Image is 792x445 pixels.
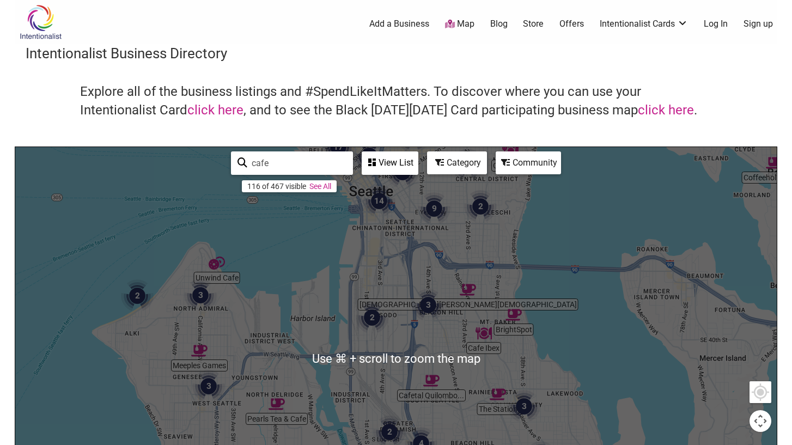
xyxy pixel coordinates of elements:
div: 8 [452,149,484,181]
div: 2 [121,279,154,312]
a: Store [523,18,544,30]
div: Meeples Games [191,343,208,359]
div: The Station [490,386,506,403]
div: 2 [356,301,388,334]
div: 2 [464,190,497,223]
h4: Explore all of the business listings and #SpendLikeItMatters. To discover where you can use your ... [80,83,712,119]
div: 14 [363,185,395,217]
div: 116 of 467 visible [247,182,306,191]
a: click here [638,102,694,118]
div: BrightSpot [505,307,522,323]
img: Intentionalist [15,4,66,40]
div: 3 [412,289,444,321]
a: click here [187,102,243,118]
div: 9 [418,192,450,225]
div: 3 [192,370,225,403]
div: Filter by category [427,151,487,174]
div: View List [363,153,417,173]
h3: Intentionalist Business Directory [26,44,766,63]
a: Add a Business [369,18,429,30]
div: 3 [184,279,217,312]
div: Cafetal Quilombo Cafe [423,373,440,389]
div: See a list of the visible businesses [362,151,418,175]
div: Buddha Bruddah [460,282,476,298]
a: Log In [704,18,728,30]
a: Sign up [744,18,773,30]
a: Offers [559,18,584,30]
button: Your Location [750,381,771,403]
button: Map camera controls [750,410,771,432]
div: Café Soleil [502,143,519,159]
a: Intentionalist Cards [600,18,688,30]
div: Filter by Community [496,151,561,174]
div: Unwind Cafe [209,255,225,271]
input: Type to find and filter... [247,153,346,174]
div: 3 [508,390,540,423]
div: Type to search and filter [231,151,353,175]
div: Pearls Tea & Cafe [269,396,285,412]
div: Community [497,153,560,173]
div: Category [428,153,486,173]
a: Map [445,18,474,31]
div: Coffeeholic House [766,155,782,171]
a: Blog [490,18,508,30]
a: See All [309,182,331,191]
div: Cafe Ibex [476,325,492,342]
